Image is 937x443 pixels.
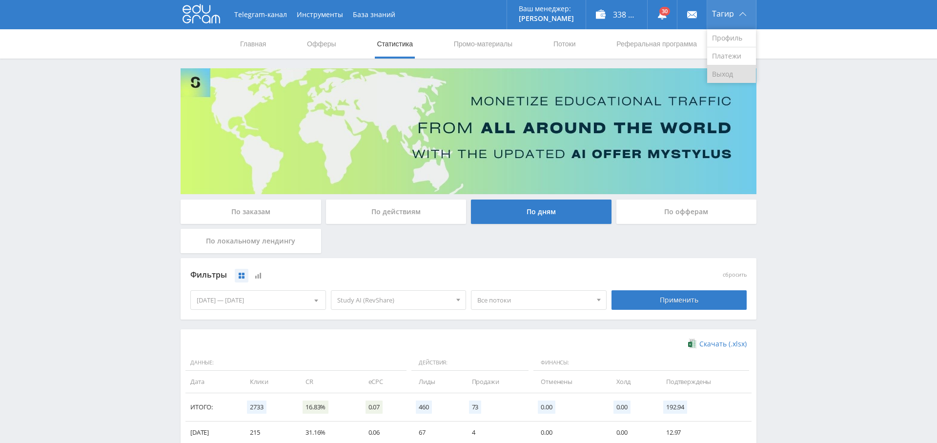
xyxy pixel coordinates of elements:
[303,401,328,414] span: 16.83%
[416,401,432,414] span: 460
[663,401,687,414] span: 192.94
[607,371,656,393] td: Холд
[707,29,756,47] a: Профиль
[190,268,607,282] div: Фильтры
[181,229,321,253] div: По локальному лендингу
[688,339,696,348] img: xlsx
[247,401,266,414] span: 2733
[185,393,240,422] td: Итого:
[533,355,749,371] span: Финансы:
[471,200,611,224] div: По дням
[552,29,577,59] a: Потоки
[611,290,747,310] div: Применить
[707,47,756,65] a: Платежи
[240,371,296,393] td: Клики
[359,371,409,393] td: eCPC
[337,291,451,309] span: Study AI (RevShare)
[239,29,267,59] a: Главная
[181,200,321,224] div: По заказам
[296,371,358,393] td: CR
[707,65,756,83] a: Выход
[185,355,407,371] span: Данные:
[191,291,326,309] div: [DATE] — [DATE]
[656,371,752,393] td: Подтверждены
[185,371,240,393] td: Дата
[723,272,747,278] button: сбросить
[366,401,383,414] span: 0.07
[613,401,631,414] span: 0.00
[477,291,591,309] span: Все потоки
[453,29,513,59] a: Промо-материалы
[411,355,529,371] span: Действия:
[306,29,337,59] a: Офферы
[519,15,574,22] p: [PERSON_NAME]
[326,200,467,224] div: По действиям
[462,371,531,393] td: Продажи
[538,401,555,414] span: 0.00
[688,339,747,349] a: Скачать (.xlsx)
[616,200,757,224] div: По офферам
[519,5,574,13] p: Ваш менеджер:
[531,371,607,393] td: Отменены
[181,68,756,194] img: Banner
[376,29,414,59] a: Статистика
[615,29,698,59] a: Реферальная программа
[712,10,734,18] span: Тагир
[469,401,482,414] span: 73
[409,371,462,393] td: Лиды
[699,340,747,348] span: Скачать (.xlsx)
